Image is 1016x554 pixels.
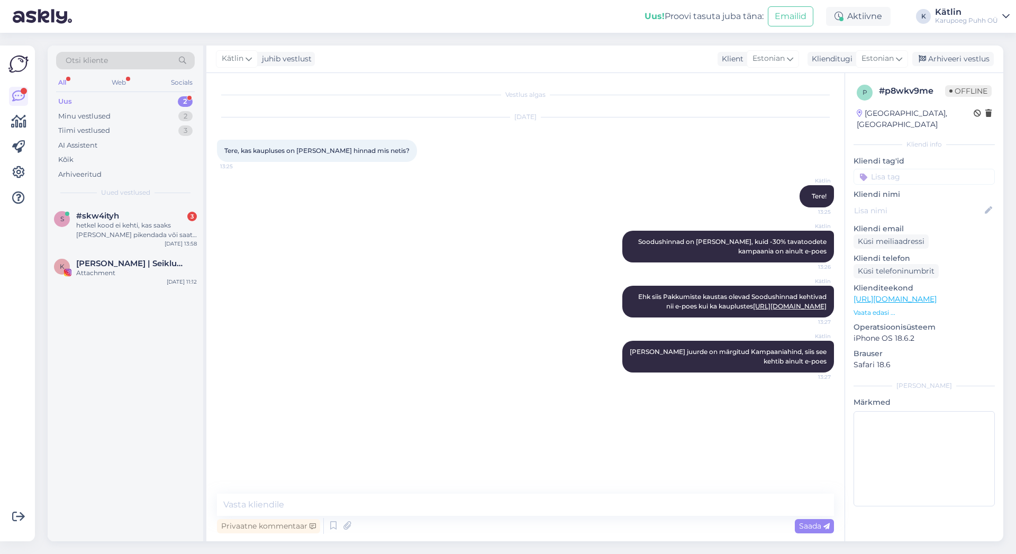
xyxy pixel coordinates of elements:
div: hetkel kood ei kehti, kas saaks [PERSON_NAME] pikendada või saate ehk omaltpoolt abistada [76,221,197,240]
div: [DATE] [217,112,834,122]
div: [PERSON_NAME] [854,381,995,390]
span: Tere! [812,192,827,200]
p: Safari 18.6 [854,359,995,370]
span: Kätlin [791,177,831,185]
span: Kristin Indov | Seiklused koos lastega [76,259,186,268]
div: Attachment [76,268,197,278]
div: 3 [178,125,193,136]
div: [DATE] 11:12 [167,278,197,286]
div: K [916,9,931,24]
span: Estonian [861,53,894,65]
div: Privaatne kommentaar [217,519,320,533]
p: Kliendi nimi [854,189,995,200]
input: Lisa tag [854,169,995,185]
img: Askly Logo [8,54,29,74]
p: Vaata edasi ... [854,308,995,317]
div: Arhiveeritud [58,169,102,180]
span: Kätlin [222,53,243,65]
span: Estonian [752,53,785,65]
div: # p8wkv9me [879,85,945,97]
span: 13:25 [791,208,831,216]
span: Saada [799,521,830,531]
span: [PERSON_NAME] juurde on märgitud Kampaaniahind, siis see kehtib ainult e-poes [630,348,828,365]
span: Soodushinnad on [PERSON_NAME], kuid -30% tavatoodete kampaania on ainult e-poes [638,238,828,255]
span: Otsi kliente [66,55,108,66]
span: 13:25 [220,162,260,170]
div: Web [110,76,128,89]
div: Minu vestlused [58,111,111,122]
div: Küsi telefoninumbrit [854,264,939,278]
div: Uus [58,96,72,107]
div: Kätlin [935,8,998,16]
span: #skw4ityh [76,211,119,221]
div: Socials [169,76,195,89]
div: juhib vestlust [258,53,312,65]
p: Märkmed [854,397,995,408]
span: Kätlin [791,277,831,285]
span: p [863,88,867,96]
span: Tere, kas kaupluses on [PERSON_NAME] hinnad mis netis? [224,147,410,155]
div: 2 [178,96,193,107]
span: K [60,262,65,270]
div: 2 [178,111,193,122]
p: Kliendi email [854,223,995,234]
span: s [60,215,64,223]
div: Karupoeg Puhh OÜ [935,16,998,25]
div: Proovi tasuta juba täna: [645,10,764,23]
span: Offline [945,85,992,97]
input: Lisa nimi [854,205,983,216]
p: Kliendi tag'id [854,156,995,167]
div: Klienditugi [808,53,852,65]
button: Emailid [768,6,813,26]
div: Vestlus algas [217,90,834,99]
div: Aktiivne [826,7,891,26]
span: Kätlin [791,222,831,230]
div: Küsi meiliaadressi [854,234,929,249]
div: Tiimi vestlused [58,125,110,136]
div: Kliendi info [854,140,995,149]
a: KätlinKarupoeg Puhh OÜ [935,8,1010,25]
span: 13:26 [791,263,831,271]
span: Kätlin [791,332,831,340]
div: Arhiveeri vestlus [912,52,994,66]
p: Kliendi telefon [854,253,995,264]
div: All [56,76,68,89]
a: [URL][DOMAIN_NAME] [854,294,937,304]
span: Uued vestlused [101,188,150,197]
div: [DATE] 13:58 [165,240,197,248]
b: Uus! [645,11,665,21]
div: 3 [187,212,197,221]
p: Brauser [854,348,995,359]
div: Klient [718,53,743,65]
span: 13:27 [791,373,831,381]
p: Operatsioonisüsteem [854,322,995,333]
span: Ehk siis Pakkumiste kaustas olevad Soodushinnad kehtivad nii e-poes kui ka kauplustes [638,293,828,310]
p: Klienditeekond [854,283,995,294]
div: [GEOGRAPHIC_DATA], [GEOGRAPHIC_DATA] [857,108,974,130]
div: AI Assistent [58,140,97,151]
span: 13:27 [791,318,831,326]
div: Kõik [58,155,74,165]
a: [URL][DOMAIN_NAME] [753,302,827,310]
p: iPhone OS 18.6.2 [854,333,995,344]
